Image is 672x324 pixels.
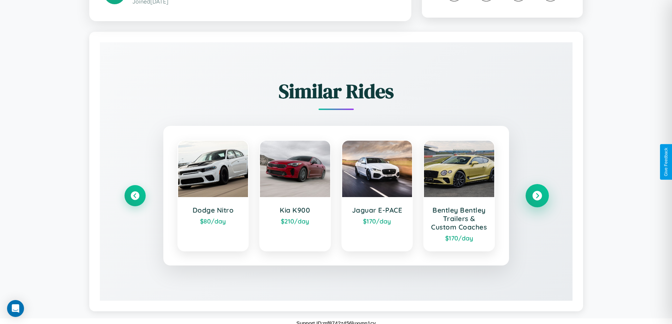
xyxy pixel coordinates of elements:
[349,206,405,214] h3: Jaguar E-PACE
[341,140,413,251] a: Jaguar E-PACE$170/day
[664,148,668,176] div: Give Feedback
[185,206,241,214] h3: Dodge Nitro
[431,234,487,242] div: $ 170 /day
[125,78,548,105] h2: Similar Rides
[267,206,323,214] h3: Kia K900
[267,217,323,225] div: $ 210 /day
[349,217,405,225] div: $ 170 /day
[259,140,331,251] a: Kia K900$210/day
[423,140,495,251] a: Bentley Bentley Trailers & Custom Coaches$170/day
[177,140,249,251] a: Dodge Nitro$80/day
[431,206,487,231] h3: Bentley Bentley Trailers & Custom Coaches
[185,217,241,225] div: $ 80 /day
[7,300,24,317] div: Open Intercom Messenger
